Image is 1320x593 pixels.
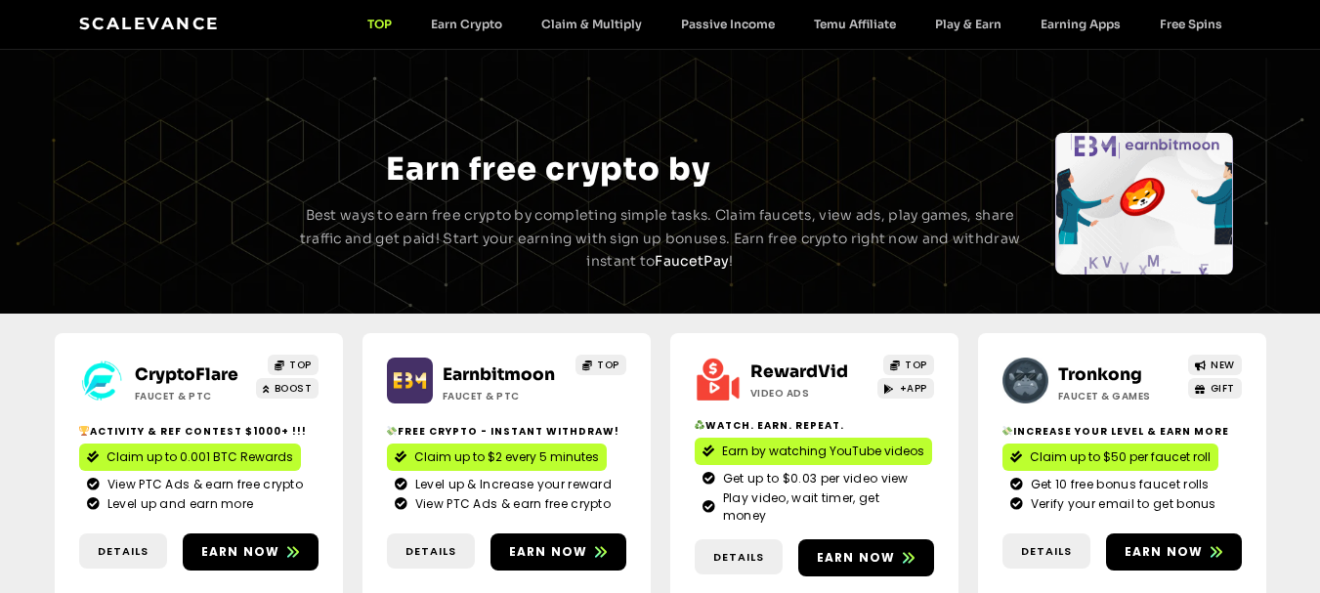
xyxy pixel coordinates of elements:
[79,444,301,471] a: Claim up to 0.001 BTC Rewards
[1002,424,1242,439] h2: Increase your level & earn more
[79,426,89,436] img: 🏆
[1106,533,1242,571] a: Earn now
[106,448,293,466] span: Claim up to 0.001 BTC Rewards
[256,378,319,399] a: BOOST
[695,420,704,430] img: ♻️
[289,358,312,372] span: TOP
[1002,444,1218,471] a: Claim up to $50 per faucet roll
[597,358,619,372] span: TOP
[1140,17,1242,31] a: Free Spins
[443,389,565,403] h2: Faucet & PTC
[98,543,149,560] span: Details
[79,533,167,570] a: Details
[405,543,456,560] span: Details
[387,424,626,439] h2: Free crypto - Instant withdraw!
[410,495,611,513] span: View PTC Ads & earn free crypto
[297,204,1024,274] p: Best ways to earn free crypto by completing simple tasks. Claim faucets, view ads, play games, sh...
[103,476,303,493] span: View PTC Ads & earn free crypto
[135,389,257,403] h2: Faucet & PTC
[414,448,599,466] span: Claim up to $2 every 5 minutes
[817,549,896,567] span: Earn now
[387,426,397,436] img: 💸
[490,533,626,571] a: Earn now
[410,476,612,493] span: Level up & Increase your reward
[79,14,220,33] a: Scalevance
[386,149,710,189] span: Earn free crypto by
[695,418,934,433] h2: Watch. Earn. Repeat.
[522,17,661,31] a: Claim & Multiply
[103,495,254,513] span: Level up and earn more
[348,17,411,31] a: TOP
[1021,17,1140,31] a: Earning Apps
[1058,364,1142,385] a: Tronkong
[655,252,729,270] a: FaucetPay
[798,539,934,576] a: Earn now
[1211,358,1235,372] span: NEW
[183,533,319,571] a: Earn now
[722,443,924,460] span: Earn by watching YouTube videos
[718,489,926,525] span: Play video, wait timer, get money
[1125,543,1204,561] span: Earn now
[387,444,607,471] a: Claim up to $2 every 5 minutes
[387,533,475,570] a: Details
[443,364,555,385] a: Earnbitmoon
[1002,426,1012,436] img: 💸
[794,17,915,31] a: Temu Affiliate
[713,549,764,566] span: Details
[1026,476,1210,493] span: Get 10 free bonus faucet rolls
[1002,533,1090,570] a: Details
[1026,495,1216,513] span: Verify your email to get bonus
[1188,378,1242,399] a: GIFT
[575,355,626,375] a: TOP
[661,17,794,31] a: Passive Income
[1055,133,1233,275] div: Slides
[411,17,522,31] a: Earn Crypto
[883,355,934,375] a: TOP
[915,17,1021,31] a: Play & Earn
[877,378,934,399] a: +APP
[1211,381,1235,396] span: GIFT
[275,381,313,396] span: BOOST
[905,358,927,372] span: TOP
[750,386,873,401] h2: Video ads
[201,543,280,561] span: Earn now
[509,543,588,561] span: Earn now
[79,424,319,439] h2: Activity & ref contest $1000+ !!!
[1021,543,1072,560] span: Details
[1030,448,1211,466] span: Claim up to $50 per faucet roll
[1188,355,1242,375] a: NEW
[348,17,1242,31] nav: Menu
[695,438,932,465] a: Earn by watching YouTube videos
[900,381,927,396] span: +APP
[268,355,319,375] a: TOP
[86,133,264,275] div: Slides
[750,361,848,382] a: RewardVid
[135,364,238,385] a: CryptoFlare
[718,470,909,487] span: Get up to $0.03 per video view
[695,539,783,575] a: Details
[1058,389,1180,403] h2: Faucet & Games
